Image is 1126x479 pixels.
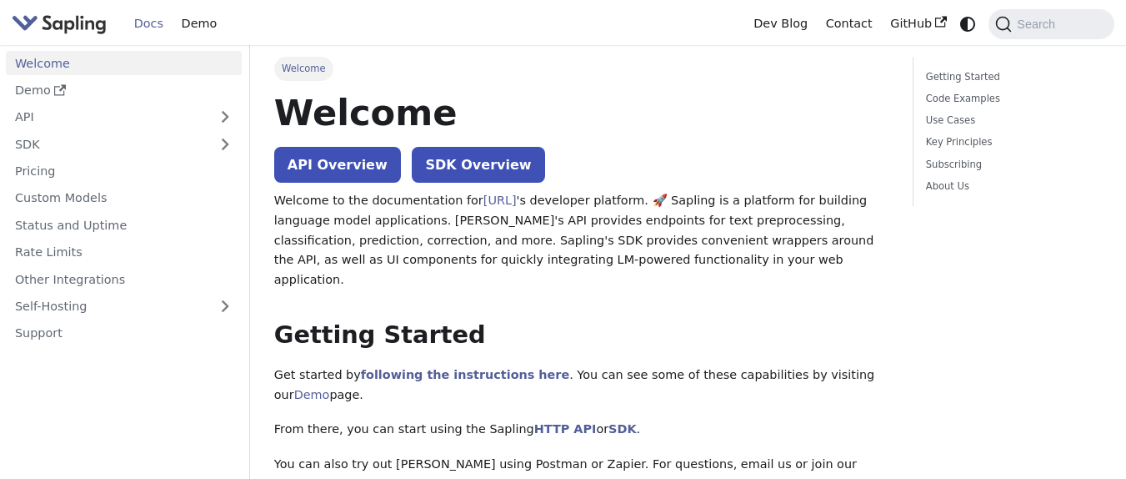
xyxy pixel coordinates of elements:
a: Subscribing [926,157,1096,173]
span: Welcome [274,57,333,80]
button: Search (Command+K) [988,9,1113,39]
a: Docs [125,11,173,37]
a: Other Integrations [6,267,242,291]
a: HTTP API [534,422,597,436]
a: Use Cases [926,113,1096,129]
p: From there, you can start using the Sapling or . [274,420,889,440]
p: Welcome to the documentation for 's developer platform. 🚀 Sapling is a platform for building lang... [274,191,889,290]
a: Pricing [6,159,242,184]
a: Dev Blog [744,11,816,37]
a: Key Principles [926,134,1096,150]
button: Expand sidebar category 'API' [208,105,242,129]
a: Rate Limits [6,240,242,265]
a: following the instructions here [361,368,569,381]
h1: Welcome [274,90,889,135]
a: API Overview [274,147,401,183]
a: Getting Started [926,69,1096,85]
span: Search [1012,18,1065,31]
a: API [6,105,208,129]
a: SDK Overview [412,147,544,183]
button: Expand sidebar category 'SDK' [208,132,242,156]
a: Demo [294,388,330,401]
a: GitHub [881,11,955,37]
nav: Breadcrumbs [274,57,889,80]
a: Demo [173,11,226,37]
a: About Us [926,179,1096,194]
a: SDK [6,132,208,156]
a: Welcome [6,51,242,75]
a: Contact [817,11,882,37]
a: Custom Models [6,186,242,210]
a: Code Examples [926,91,1096,107]
h2: Getting Started [274,320,889,350]
a: Self-Hosting [6,295,242,319]
img: Sapling.ai [12,12,107,36]
a: Demo [6,78,242,103]
a: Support [6,321,242,345]
a: Sapling.aiSapling.ai [12,12,113,36]
button: Switch between dark and light mode (currently system mode) [956,12,980,36]
p: Get started by . You can see some of these capabilities by visiting our page. [274,366,889,406]
a: [URL] [483,194,517,207]
a: SDK [608,422,636,436]
a: Status and Uptime [6,213,242,237]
